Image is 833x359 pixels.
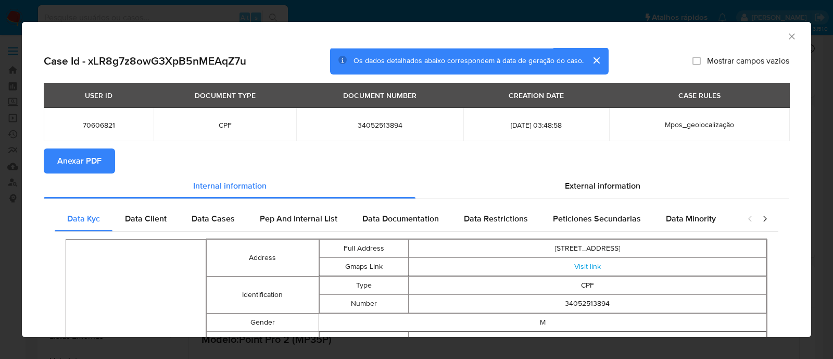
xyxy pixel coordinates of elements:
div: USER ID [79,86,119,104]
div: DOCUMENT NUMBER [337,86,423,104]
h2: Case Id - xLR8g7z8owG3XpB5nMEAqZ7u [44,54,246,68]
td: CPF [409,277,766,295]
span: Data Documentation [362,213,439,225]
button: Anexar PDF [44,148,115,174]
td: [STREET_ADDRESS] [409,240,766,258]
td: Full Address [319,240,409,258]
div: DOCUMENT TYPE [188,86,262,104]
td: Identification [207,277,319,314]
td: Gender [207,314,319,332]
div: CREATION DATE [502,86,570,104]
span: Mpos_geolocalização [665,119,734,130]
td: Type [319,277,409,295]
span: Data Cases [192,213,235,225]
a: Visit link [574,262,601,272]
span: Peticiones Secundarias [553,213,641,225]
td: Gmaps Link [319,258,409,276]
td: Address [207,240,319,277]
span: Os dados detalhados abaixo correspondem à data de geração do caso. [354,56,584,66]
span: Anexar PDF [57,150,102,172]
span: CPF [166,120,284,130]
input: Mostrar campos vazios [692,57,701,65]
div: Detailed internal info [55,206,737,231]
button: Fechar a janela [787,31,796,41]
span: 70606821 [56,120,141,130]
span: [DATE] 03:48:58 [476,120,597,130]
span: Mostrar campos vazios [707,56,789,66]
span: Internal information [193,180,267,192]
td: Number [319,295,409,313]
span: Pep And Internal List [260,213,337,225]
span: Data Restrictions [464,213,528,225]
td: Area Code [319,332,409,350]
td: 11 [409,332,766,350]
button: cerrar [584,48,609,73]
span: Data Kyc [67,213,100,225]
td: 34052513894 [409,295,766,313]
span: External information [565,180,640,192]
div: Detailed info [44,174,789,199]
td: M [319,314,767,332]
span: Data Minority [666,213,716,225]
span: Data Client [125,213,167,225]
span: 34052513894 [309,120,450,130]
div: closure-recommendation-modal [22,22,811,337]
div: CASE RULES [672,86,727,104]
